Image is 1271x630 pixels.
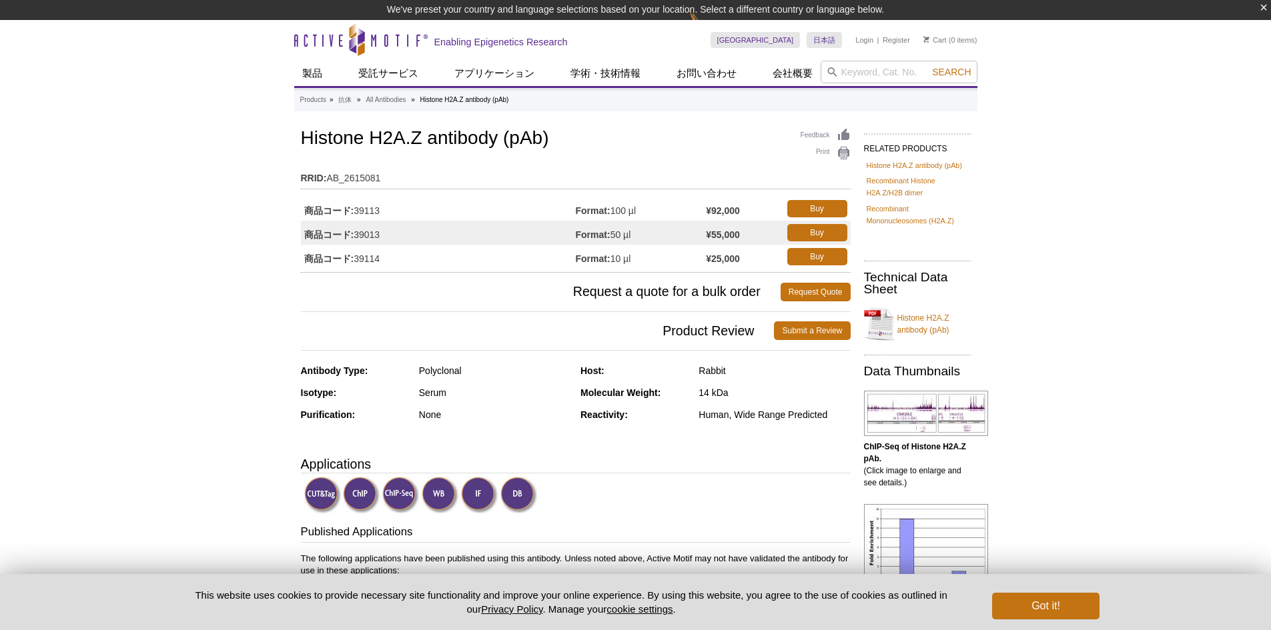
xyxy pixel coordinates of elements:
a: Request Quote [781,283,851,301]
strong: ¥92,000 [706,205,740,217]
td: AB_2615081 [301,164,851,185]
h2: Enabling Epigenetics Research [434,36,568,48]
td: 50 µl [576,221,707,245]
h2: Data Thumbnails [864,365,971,377]
a: 会社概要 [765,61,821,86]
input: Keyword, Cat. No. [821,61,977,83]
li: Histone H2A.Z antibody (pAb) [420,96,509,103]
b: ChIP-Seq of Histone H2A.Z pAb. [864,442,966,463]
a: Cart [923,35,947,45]
p: This website uses cookies to provide necessary site functionality and improve your online experie... [172,588,971,616]
a: 受託サービス [350,61,426,86]
strong: RRID: [301,172,327,184]
a: お問い合わせ [669,61,745,86]
strong: Format: [576,253,610,265]
strong: 商品コード: [304,253,354,265]
a: Feedback [801,128,851,143]
strong: 商品コード: [304,205,354,217]
a: Histone H2A.Z antibody (pAb) [864,304,971,344]
a: Products [300,94,326,106]
li: » [330,96,334,103]
li: (0 items) [923,32,977,48]
a: Recombinant Histone H2A.Z/H2B dimer [867,175,968,199]
strong: Molecular Weight: [580,387,661,398]
strong: Purification: [301,409,356,420]
a: Buy [787,248,847,265]
a: アプリケーション [446,61,542,86]
a: 抗体 [338,94,352,106]
td: 100 µl [576,197,707,221]
img: CUT&Tag Validated [304,477,341,513]
img: Change Here [689,10,725,41]
strong: ¥55,000 [706,229,740,241]
span: Request a quote for a bulk order [301,283,781,301]
a: Recombinant Mononucleosomes (H2A.Z) [867,203,968,227]
a: Privacy Policy [481,603,542,615]
img: ChIP-Seq Validated [382,477,419,513]
p: (Click image to enlarge and see details.) [864,441,971,489]
div: Human, Wide Range Predicted [699,409,850,421]
a: [GEOGRAPHIC_DATA] [711,32,801,48]
a: Buy [787,224,847,241]
strong: Format: [576,205,610,217]
span: Product Review [301,321,775,340]
strong: ¥25,000 [706,253,740,265]
a: Print [801,146,851,161]
h3: Applications [301,454,851,474]
td: 39113 [301,197,576,221]
button: cookie settings [606,603,673,615]
h3: Published Applications [301,524,851,543]
a: 学術・技術情報 [562,61,649,86]
img: Histone H2A.Z antibody (pAb) tested by ChIP. [864,504,988,587]
img: ChIP Validated [343,477,380,513]
strong: Format: [576,229,610,241]
div: None [419,409,570,421]
a: 日本語 [807,32,842,48]
button: Got it! [992,593,1099,619]
span: Search [932,67,971,77]
img: Histone H2A.Z antibody (pAb) tested by ChIP-Seq. [864,391,988,436]
strong: Reactivity: [580,409,628,420]
img: Western Blot Validated [422,477,458,513]
div: Rabbit [699,365,850,377]
strong: Isotype: [301,387,337,398]
a: All Antibodies [366,94,406,106]
a: Login [855,35,873,45]
h2: RELATED PRODUCTS [864,133,971,157]
li: | [877,32,879,48]
td: 39114 [301,245,576,269]
strong: Antibody Type: [301,365,368,376]
img: Immunofluorescence Validated [461,477,498,513]
a: Histone H2A.Z antibody (pAb) [867,159,962,171]
li: » [411,96,415,103]
td: 39013 [301,221,576,245]
a: Submit a Review [774,321,850,340]
a: 製品 [294,61,330,86]
h1: Histone H2A.Z antibody (pAb) [301,128,851,151]
div: 14 kDa [699,387,850,399]
img: Your Cart [923,36,929,43]
td: 10 µl [576,245,707,269]
h2: Technical Data Sheet [864,271,971,295]
button: Search [928,66,975,78]
div: Polyclonal [419,365,570,377]
strong: Host: [580,365,604,376]
strong: 商品コード: [304,229,354,241]
li: » [357,96,361,103]
a: Register [883,35,910,45]
div: Serum [419,387,570,399]
a: Buy [787,200,847,217]
img: Dot Blot Validated [500,477,537,513]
